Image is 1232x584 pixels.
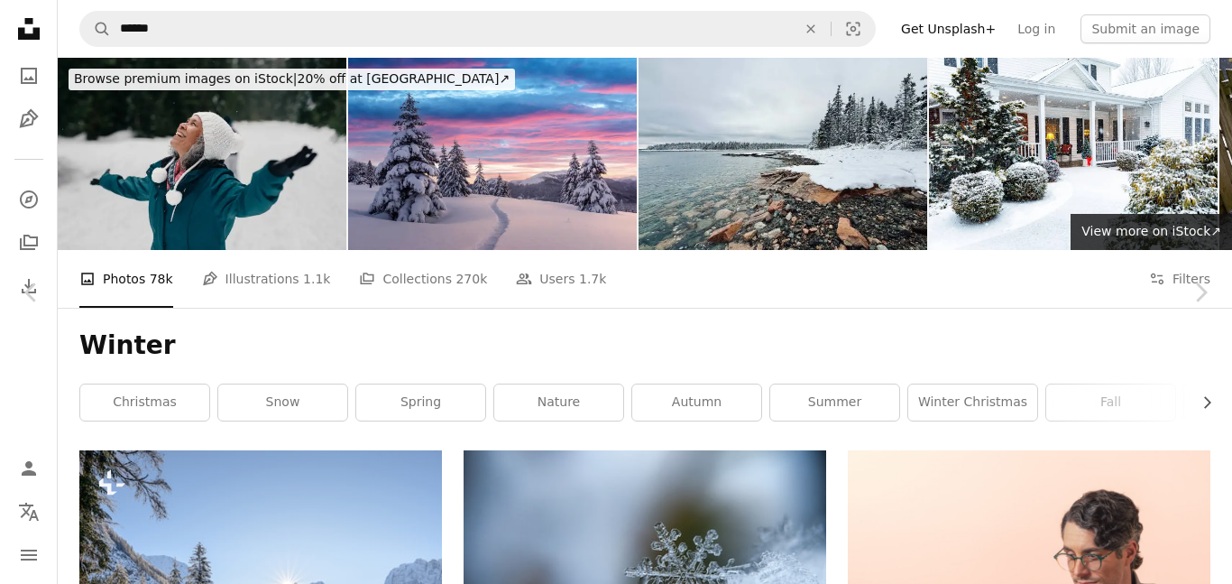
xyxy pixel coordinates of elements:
a: Next [1169,206,1232,379]
a: Log in [1007,14,1066,43]
a: snow [218,385,347,421]
a: christmas [80,385,209,421]
form: Find visuals sitewide [79,11,876,47]
a: fall [1046,385,1175,421]
a: Users 1.7k [516,250,606,308]
a: nature [494,385,623,421]
a: Illustrations 1.1k [202,250,331,308]
span: 1.7k [579,269,606,289]
button: Submit an image [1080,14,1210,43]
span: 270k [455,269,487,289]
span: View more on iStock ↗ [1081,224,1221,238]
span: 20% off at [GEOGRAPHIC_DATA] ↗ [74,71,510,86]
a: autumn [632,385,761,421]
a: Log in / Sign up [11,450,47,487]
button: Clear [791,12,831,46]
a: View more on iStock↗ [1071,214,1232,250]
img: Woman enjoys the snowfall at the mountain [58,58,346,250]
a: summer [770,385,899,421]
button: Search Unsplash [80,12,111,46]
a: Explore [11,181,47,218]
span: 1.1k [303,269,330,289]
button: Filters [1149,250,1210,308]
button: Menu [11,537,47,573]
span: Browse premium images on iStock | [74,71,297,86]
a: Browse premium images on iStock|20% off at [GEOGRAPHIC_DATA]↗ [58,58,526,101]
button: Visual search [832,12,875,46]
a: Photos [11,58,47,94]
a: Get Unsplash+ [890,14,1007,43]
a: Illustrations [11,101,47,137]
img: Dramatic wintry scene with snowy trees. [348,58,637,250]
h1: Winter [79,329,1210,362]
img: Wonderland Trail - Acadia National Park [639,58,927,250]
a: spring [356,385,485,421]
a: Collections 270k [359,250,487,308]
button: Language [11,494,47,530]
img: Inviting Entrance Bright Outdoor Christmas Trees and Blizzard Snow [929,58,1218,250]
a: winter christmas [908,385,1037,421]
button: scroll list to the right [1191,385,1210,421]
